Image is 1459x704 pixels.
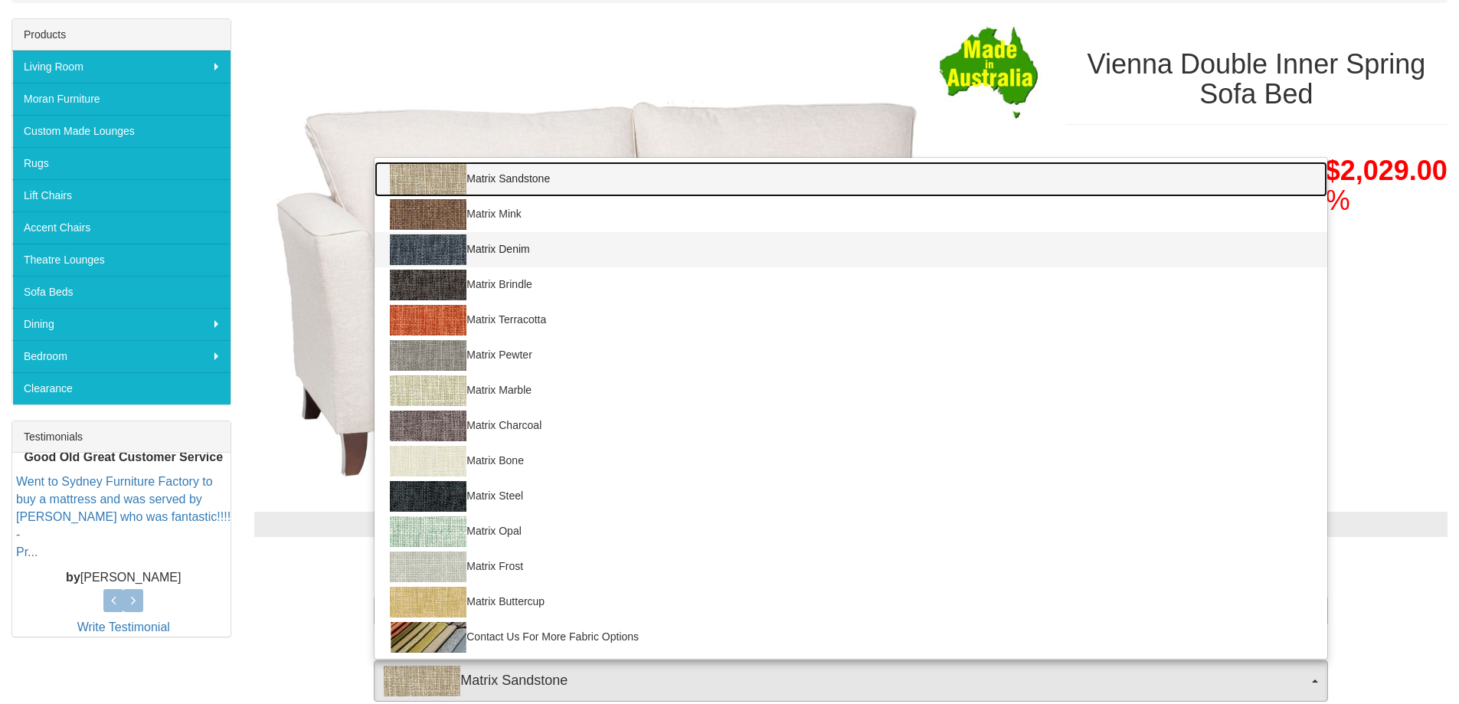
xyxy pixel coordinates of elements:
[375,549,1327,584] a: Matrix Frost
[254,552,1448,572] h3: Choose from the options below then add to cart
[12,83,231,115] a: Moran Furniture
[1250,155,1448,186] span: NOW $2,029.00
[390,481,466,512] img: Matrix Steel
[390,340,466,371] img: Matrix Pewter
[390,305,466,336] img: Matrix Terracotta
[12,147,231,179] a: Rugs
[12,19,231,51] div: Products
[390,516,466,547] img: Matrix Opal
[12,421,231,453] div: Testimonials
[12,179,231,211] a: Lift Chairs
[375,373,1327,408] a: Matrix Marble
[12,308,231,340] a: Dining
[12,276,231,308] a: Sofa Beds
[375,408,1327,444] a: Matrix Charcoal
[375,303,1327,338] a: Matrix Terracotta
[1065,49,1448,110] h1: Vienna Double Inner Spring Sofa Bed
[1120,155,1242,186] del: $3,099.00
[375,620,1327,655] a: Contact Us For More Fabric Options
[12,372,231,404] a: Clearance
[12,51,231,83] a: Living Room
[24,450,223,463] b: Good Old Great Customer Service
[390,234,466,265] img: Matrix Denim
[375,584,1327,620] a: Matrix Buttercup
[375,232,1327,267] a: Matrix Denim
[375,162,1327,197] a: Matrix Sandstone
[374,660,1328,702] button: Matrix SandstoneMatrix Sandstone
[375,338,1327,373] a: Matrix Pewter
[1065,156,1448,216] h1: Was
[390,622,466,653] img: Contact Us For More Fabric Options
[384,666,1308,696] span: Matrix Sandstone
[375,444,1327,479] a: Matrix Bone
[12,115,231,147] a: Custom Made Lounges
[390,552,466,582] img: Matrix Frost
[390,411,466,441] img: Matrix Charcoal
[390,375,466,406] img: Matrix Marble
[12,211,231,244] a: Accent Chairs
[375,197,1327,232] a: Matrix Mink
[16,476,231,558] a: Went to Sydney Furniture Factory to buy a mattress and was served by [PERSON_NAME] who was fantas...
[12,340,231,372] a: Bedroom
[16,569,231,587] p: [PERSON_NAME]
[66,571,80,584] b: by
[390,199,466,230] img: Matrix Mink
[77,621,170,634] a: Write Testimonial
[375,514,1327,549] a: Matrix Opal
[375,479,1327,514] a: Matrix Steel
[375,267,1327,303] a: Matrix Brindle
[384,666,460,696] img: Matrix Sandstone
[390,270,466,300] img: Matrix Brindle
[390,587,466,617] img: Matrix Buttercup
[390,446,466,476] img: Matrix Bone
[390,164,466,195] img: Matrix Sandstone
[12,244,231,276] a: Theatre Lounges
